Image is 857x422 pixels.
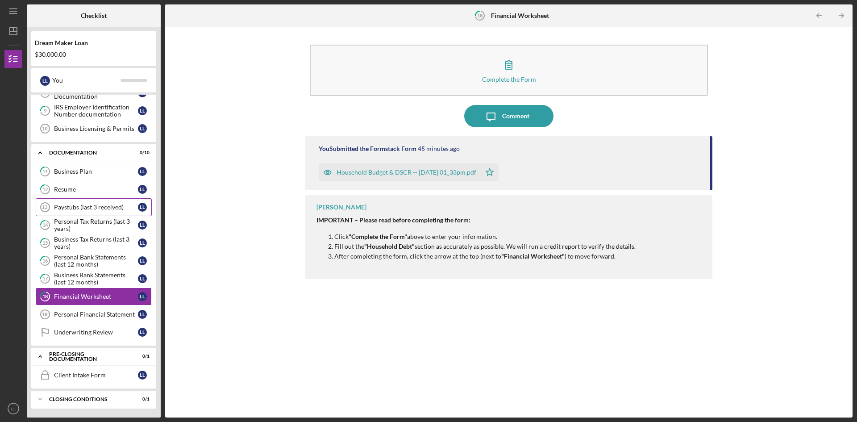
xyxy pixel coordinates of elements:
div: L L [138,124,147,133]
div: L L [40,76,50,86]
strong: "Financial Worksheet" [501,252,565,260]
p: Fill out the section as accurately as possible. We will run a credit report to verify the details. [334,242,636,251]
div: L L [138,328,147,337]
b: Checklist [81,12,107,19]
div: Financial Worksheet [54,293,138,300]
div: L L [138,203,147,212]
div: 0 / 10 [133,150,150,155]
div: Dream Maker Loan [35,39,153,46]
div: Resume [54,186,138,193]
p: After completing the form, click the arrow at the top (next to ) to move forward. [334,251,636,261]
div: Business Bank Statements (last 12 months) [54,272,138,286]
div: Business Plan [54,168,138,175]
div: Personal Financial Statement [54,311,138,318]
a: 17Business Bank Statements (last 12 months)LL [36,270,152,288]
div: $30,000.00 [35,51,153,58]
div: IRS Employer Identification Number documentation [54,104,138,118]
div: Underwriting Review [54,329,138,336]
tspan: 13 [42,205,47,210]
tspan: 11 [42,169,48,175]
tspan: 10 [42,126,47,131]
strong: IMPORTANT – Please read before completing the form: [316,216,470,224]
a: Underwriting ReviewLL [36,323,152,341]
div: L L [138,167,147,176]
b: Financial Worksheet [491,12,549,19]
strong: "Complete the Form" [349,233,407,240]
div: L L [138,274,147,283]
div: You Submitted the Formstack Form [319,145,416,152]
button: Household Budget & DSCR -- [DATE] 01_33pm.pdf [319,163,499,181]
a: 9IRS Employer Identification Number documentationLL [36,102,152,120]
a: 19Personal Financial StatementLL [36,305,152,323]
div: Comment [502,105,529,127]
div: [PERSON_NAME] [316,204,366,211]
div: Complete the Form [482,76,536,83]
strong: "Household Debt" [364,242,415,250]
div: Business Tax Returns (last 3 years) [54,236,138,250]
div: Household Budget & DSCR -- [DATE] 01_33pm.pdf [337,169,476,176]
div: L L [138,292,147,301]
tspan: 18 [477,13,482,18]
tspan: 19 [42,312,47,317]
div: Documentation [49,150,127,155]
div: 0 / 1 [133,397,150,402]
div: Paystubs (last 3 received) [54,204,138,211]
a: 14Personal Tax Returns (last 3 years)LL [36,216,152,234]
tspan: 14 [42,222,48,228]
tspan: 12 [42,187,48,192]
div: L L [138,185,147,194]
div: Closing Conditions [49,397,127,402]
tspan: 9 [44,108,47,114]
a: 13Paystubs (last 3 received)LL [36,198,152,216]
p: Click above to enter your information. [334,232,636,242]
time: 2025-10-01 17:33 [418,145,460,152]
button: Comment [464,105,553,127]
div: Pre-Closing Documentation [49,351,127,362]
tspan: 8 [44,90,46,96]
tspan: 17 [42,276,48,282]
div: L L [138,256,147,265]
div: You [52,73,121,88]
a: Client Intake FormLL [36,366,152,384]
div: Business Licensing & Permits [54,125,138,132]
div: L L [138,310,147,319]
tspan: 15 [42,240,48,246]
div: Personal Bank Statements (last 12 months) [54,254,138,268]
tspan: 18 [42,294,48,300]
div: L L [138,238,147,247]
a: 15Business Tax Returns (last 3 years)LL [36,234,152,252]
a: 18Financial WorksheetLL [36,288,152,305]
button: Complete the Form [310,45,708,96]
a: 10Business Licensing & PermitsLL [36,120,152,138]
div: Personal Tax Returns (last 3 years) [54,218,138,232]
a: 16Personal Bank Statements (last 12 months)LL [36,252,152,270]
div: L L [138,371,147,380]
div: L L [138,106,147,115]
a: 12ResumeLL [36,180,152,198]
text: LL [11,406,16,411]
div: Client Intake Form [54,372,138,379]
button: LL [4,400,22,418]
tspan: 16 [42,258,48,264]
div: 0 / 1 [133,354,150,359]
div: L L [138,221,147,230]
a: 11Business PlanLL [36,163,152,180]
